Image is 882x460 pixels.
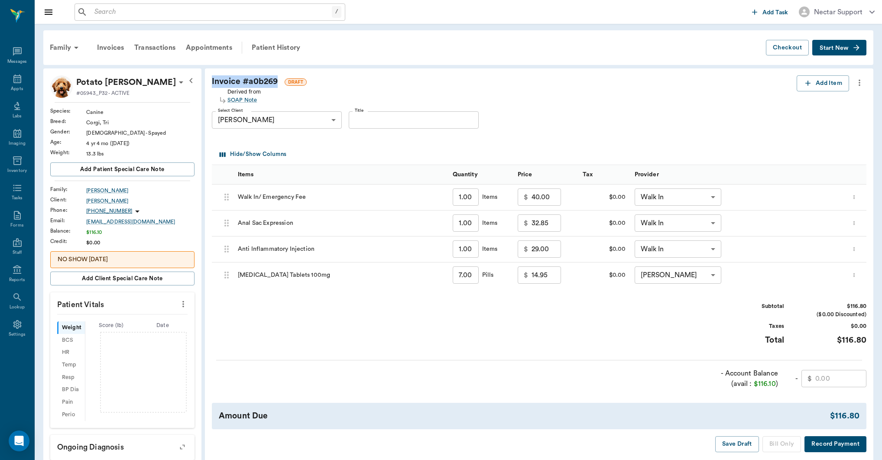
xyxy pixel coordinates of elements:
div: Family : [50,185,86,193]
div: Walk In [635,188,721,206]
div: Items [233,165,448,184]
label: Title [355,107,363,113]
p: Patient Vitals [50,292,195,314]
div: Walk In [635,240,721,258]
div: Date [137,321,188,330]
button: Add patient Special Care Note [50,162,195,176]
div: [PERSON_NAME] [635,266,721,284]
button: more [849,216,859,230]
div: Family [45,37,87,58]
div: Credit : [50,237,86,245]
div: Quantity [448,165,513,184]
div: Price [518,162,532,187]
div: Score ( lb ) [85,321,137,330]
input: 0.00 [532,266,561,284]
div: Age : [50,138,86,146]
div: Perio [57,408,85,421]
div: Anal Sac Expression [233,211,448,236]
div: [DEMOGRAPHIC_DATA] - Spayed [86,129,195,137]
div: Anti Inflammatory Injection [233,236,448,262]
div: $116.80 [801,334,866,347]
a: Patient History [246,37,305,58]
button: more [853,75,866,90]
div: Reports [9,277,25,283]
a: Invoices [92,37,129,58]
div: $116.10 [86,228,195,236]
div: Imaging [9,140,26,147]
span: (avail : ) [731,380,778,387]
p: #05943_P32 - ACTIVE [76,89,130,97]
div: Email : [50,217,86,224]
div: Tasks [12,195,23,201]
img: Profile Image [50,75,73,98]
div: Labs [13,113,22,120]
label: Select Client [218,107,243,113]
button: Add Task [749,4,792,20]
div: 4 yr 4 mo ([DATE]) [86,139,195,147]
a: Transactions [129,37,181,58]
div: Appointments [181,37,237,58]
div: Subtotal [719,302,784,311]
div: $0.00 [86,239,195,246]
div: Breed : [50,117,86,125]
div: Items [479,245,498,253]
input: Search [91,6,332,18]
div: Tax [583,162,593,187]
div: 13.3 lbs [86,150,195,158]
button: message [568,269,572,282]
div: HR [57,347,85,359]
div: Amount Due [219,410,830,422]
div: Potato Lockhart [76,75,176,89]
button: Record Payment [804,436,866,452]
input: 0.00 [532,240,561,258]
div: Weight [57,321,85,334]
div: Forms [10,222,23,229]
button: Select columns [217,148,289,161]
div: Provider [635,162,659,187]
a: [PERSON_NAME] [86,197,195,205]
span: DRAFT [285,79,306,85]
div: - Account Balance [713,368,778,389]
p: $ [524,218,528,228]
div: Species : [50,107,86,115]
button: Start New [812,40,866,56]
div: $116.80 [801,302,866,311]
p: $ [524,270,528,280]
div: Lookup [10,304,25,311]
div: Price [513,165,578,184]
div: Staff [13,249,22,256]
div: Inventory [7,168,27,174]
div: $116.80 [830,410,859,422]
div: Resp [57,371,85,384]
div: Balance : [50,227,86,235]
div: [MEDICAL_DATA] Tablets 100mg [233,262,448,288]
div: Provider [630,165,845,184]
button: Add client Special Care Note [50,272,195,285]
span: Add patient Special Care Note [80,165,164,174]
div: Gender : [50,128,86,136]
div: Tax [578,165,630,184]
div: Settings [9,331,26,338]
div: Walk In/ Emergency Fee [233,185,448,211]
div: - [795,373,798,384]
button: Add Item [797,75,849,91]
div: $0.00 [578,185,630,211]
p: Potato [PERSON_NAME] [76,75,176,89]
div: Nectar Support [814,7,863,17]
div: [PERSON_NAME] [86,187,195,194]
div: / [332,6,341,18]
button: Nectar Support [792,4,882,20]
button: more [849,268,859,282]
button: Close drawer [40,3,57,21]
div: Corgi, Tri [86,119,195,126]
div: Total [719,334,784,347]
button: Checkout [766,40,809,56]
div: Open Intercom Messenger [9,431,29,451]
span: $116.10 [754,380,776,387]
div: Messages [7,58,27,65]
a: [EMAIL_ADDRESS][DOMAIN_NAME] [86,218,195,226]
